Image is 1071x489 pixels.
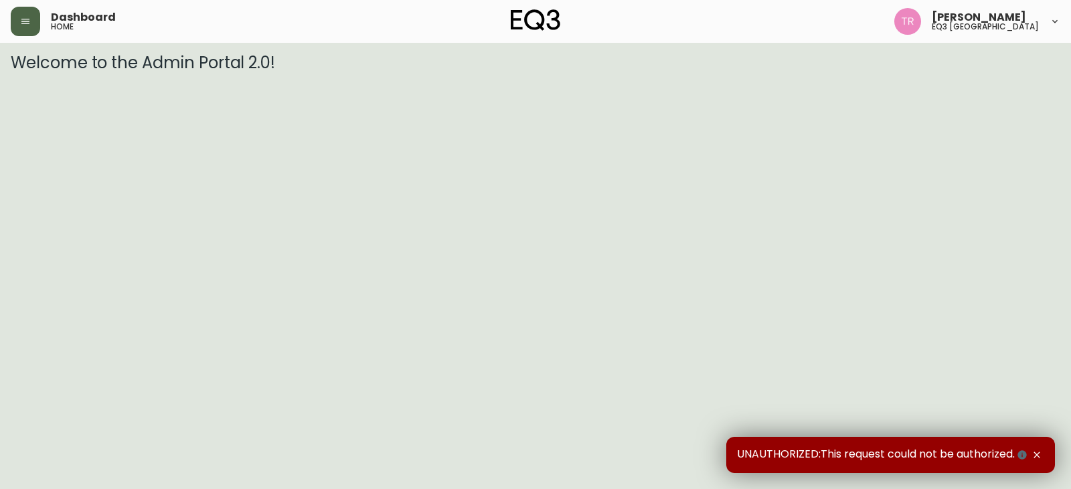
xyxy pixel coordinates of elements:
[932,12,1026,23] span: [PERSON_NAME]
[51,12,116,23] span: Dashboard
[51,23,74,31] h5: home
[932,23,1039,31] h5: eq3 [GEOGRAPHIC_DATA]
[11,54,1060,72] h3: Welcome to the Admin Portal 2.0!
[737,448,1029,462] span: UNAUTHORIZED:This request could not be authorized.
[894,8,921,35] img: 214b9049a7c64896e5c13e8f38ff7a87
[511,9,560,31] img: logo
